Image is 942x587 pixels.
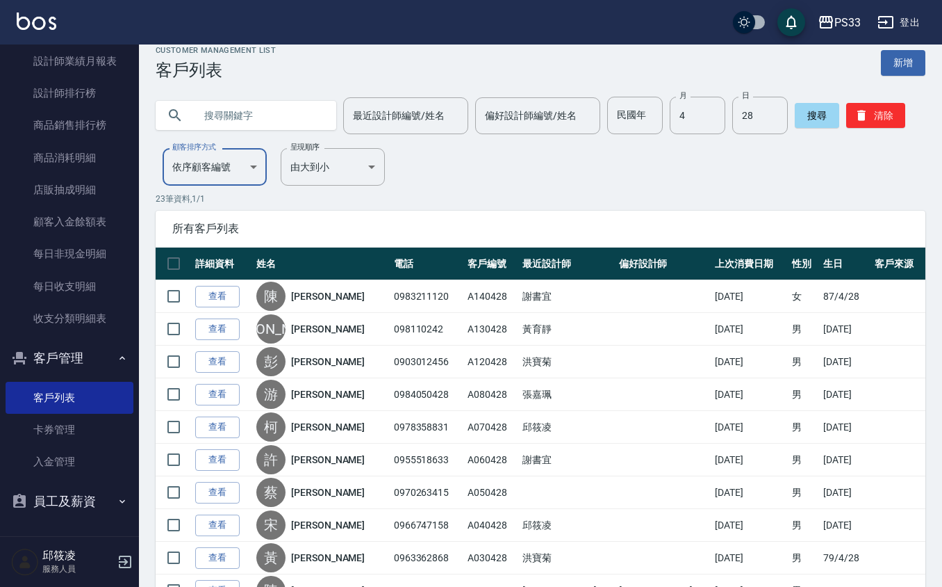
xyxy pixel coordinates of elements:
a: 查看 [195,351,240,373]
td: [DATE] [820,444,870,476]
td: [DATE] [711,280,788,313]
td: 男 [788,476,820,509]
td: A130428 [464,313,519,346]
td: 張嘉珮 [519,378,615,411]
a: [PERSON_NAME] [291,485,365,499]
td: 男 [788,346,820,378]
label: 顧客排序方式 [172,142,216,152]
div: 游 [256,380,286,409]
a: 每日非現金明細 [6,238,133,270]
a: 查看 [195,417,240,438]
p: 23 筆資料, 1 / 1 [156,193,925,205]
a: 查看 [195,449,240,471]
img: Logo [17,13,56,30]
a: 設計師業績月報表 [6,45,133,77]
h2: Customer Management List [156,46,276,55]
a: 商品消耗明細 [6,142,133,174]
td: 0983211120 [390,280,464,313]
th: 最近設計師 [519,248,615,280]
a: 收支分類明細表 [6,303,133,335]
button: 登出 [872,10,925,35]
td: 男 [788,411,820,444]
td: 謝書宜 [519,444,615,476]
th: 客戶來源 [871,248,925,280]
a: 客戶列表 [6,382,133,414]
td: [DATE] [820,476,870,509]
td: [DATE] [820,346,870,378]
a: [PERSON_NAME] [291,518,365,532]
label: 呈現順序 [290,142,320,152]
a: 入金管理 [6,446,133,478]
a: 店販抽成明細 [6,174,133,206]
td: 男 [788,378,820,411]
div: 黃 [256,543,286,572]
a: [PERSON_NAME] [291,322,365,336]
td: 0955518633 [390,444,464,476]
td: 男 [788,542,820,574]
td: 0970263415 [390,476,464,509]
td: 洪寶菊 [519,346,615,378]
div: [PERSON_NAME] [256,314,286,344]
td: A040428 [464,509,519,542]
a: 查看 [195,319,240,340]
td: 男 [788,313,820,346]
button: 員工及薪資 [6,483,133,520]
button: PS33 [812,8,866,37]
div: 陳 [256,282,286,311]
td: 謝書宜 [519,280,615,313]
td: A120428 [464,346,519,378]
td: [DATE] [820,313,870,346]
th: 生日 [820,248,870,280]
td: 男 [788,509,820,542]
th: 詳細資料 [192,248,253,280]
td: 洪寶菊 [519,542,615,574]
button: 搜尋 [795,103,839,128]
td: A050428 [464,476,519,509]
td: [DATE] [820,509,870,542]
a: [PERSON_NAME] [291,355,365,369]
td: [DATE] [711,476,788,509]
div: 彭 [256,347,286,376]
td: [DATE] [820,411,870,444]
td: A140428 [464,280,519,313]
td: A030428 [464,542,519,574]
a: [PERSON_NAME] [291,289,365,303]
div: PS33 [834,14,861,31]
td: 0984050428 [390,378,464,411]
div: 許 [256,445,286,474]
th: 姓名 [253,248,390,280]
a: 查看 [195,384,240,405]
a: 每日收支明細 [6,271,133,303]
button: 清除 [846,103,905,128]
td: 0978358831 [390,411,464,444]
a: 查看 [195,286,240,307]
th: 偏好設計師 [615,248,711,280]
button: save [777,8,805,36]
th: 上次消費日期 [711,248,788,280]
td: [DATE] [820,378,870,411]
div: 宋 [256,510,286,540]
a: 顧客入金餘額表 [6,206,133,238]
th: 性別 [788,248,820,280]
td: A080428 [464,378,519,411]
a: [PERSON_NAME] [291,420,365,434]
a: 卡券管理 [6,414,133,446]
div: 由大到小 [281,148,385,186]
td: 0903012456 [390,346,464,378]
td: 79/4/28 [820,542,870,574]
td: 0963362868 [390,542,464,574]
td: [DATE] [711,542,788,574]
td: [DATE] [711,378,788,411]
label: 月 [679,90,686,101]
input: 搜尋關鍵字 [195,97,325,134]
td: [DATE] [711,411,788,444]
td: [DATE] [711,444,788,476]
a: 新增 [881,50,925,76]
div: 蔡 [256,478,286,507]
label: 日 [742,90,749,101]
a: 查看 [195,547,240,569]
td: A070428 [464,411,519,444]
td: 黃育靜 [519,313,615,346]
h3: 客戶列表 [156,61,276,80]
div: 柯 [256,412,286,442]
